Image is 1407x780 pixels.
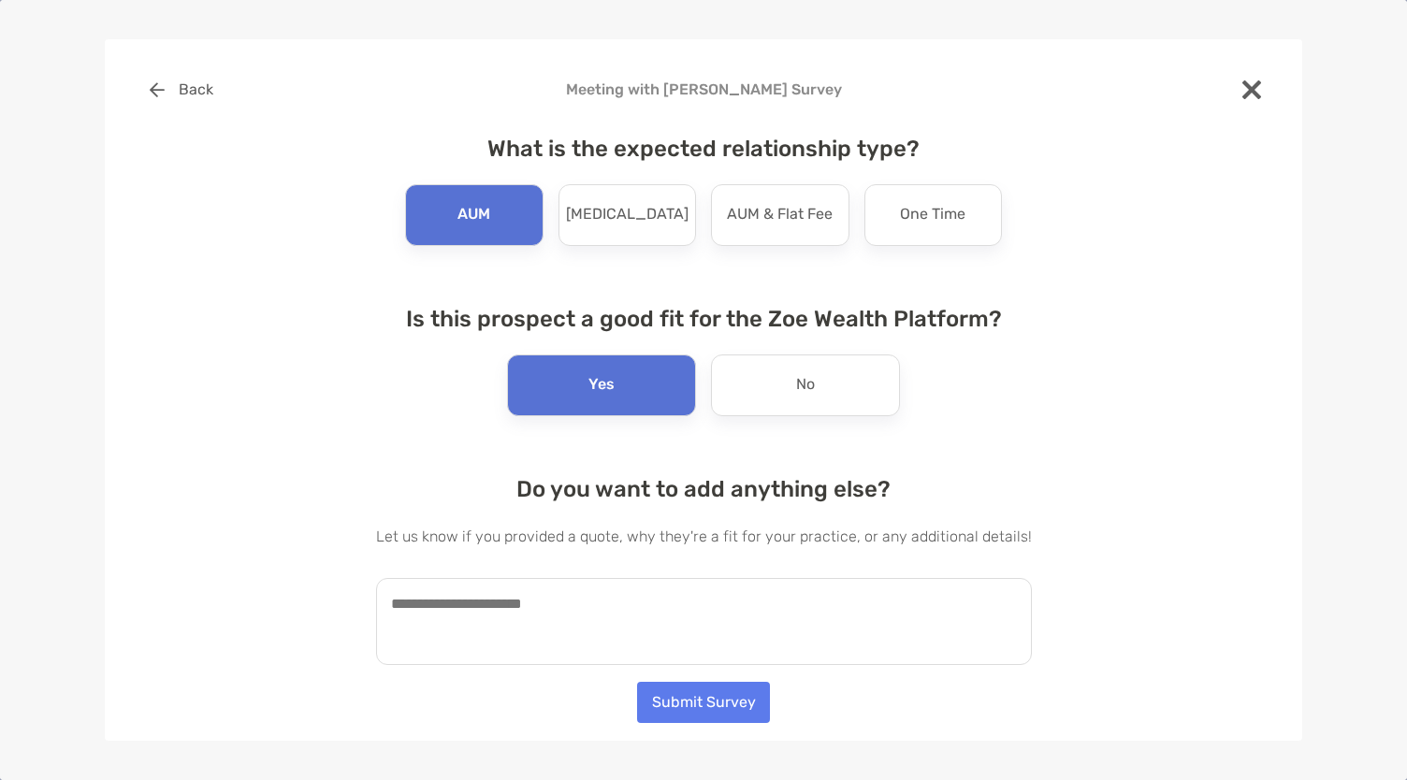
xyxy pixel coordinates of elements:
[376,476,1032,502] h4: Do you want to add anything else?
[376,525,1032,548] p: Let us know if you provided a quote, why they're a fit for your practice, or any additional details!
[566,200,689,230] p: [MEDICAL_DATA]
[150,82,165,97] img: button icon
[637,682,770,723] button: Submit Survey
[900,200,965,230] p: One Time
[135,80,1272,98] h4: Meeting with [PERSON_NAME] Survey
[588,370,615,400] p: Yes
[135,69,227,110] button: Back
[796,370,815,400] p: No
[727,200,833,230] p: AUM & Flat Fee
[1242,80,1261,99] img: close modal
[376,136,1032,162] h4: What is the expected relationship type?
[457,200,490,230] p: AUM
[376,306,1032,332] h4: Is this prospect a good fit for the Zoe Wealth Platform?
